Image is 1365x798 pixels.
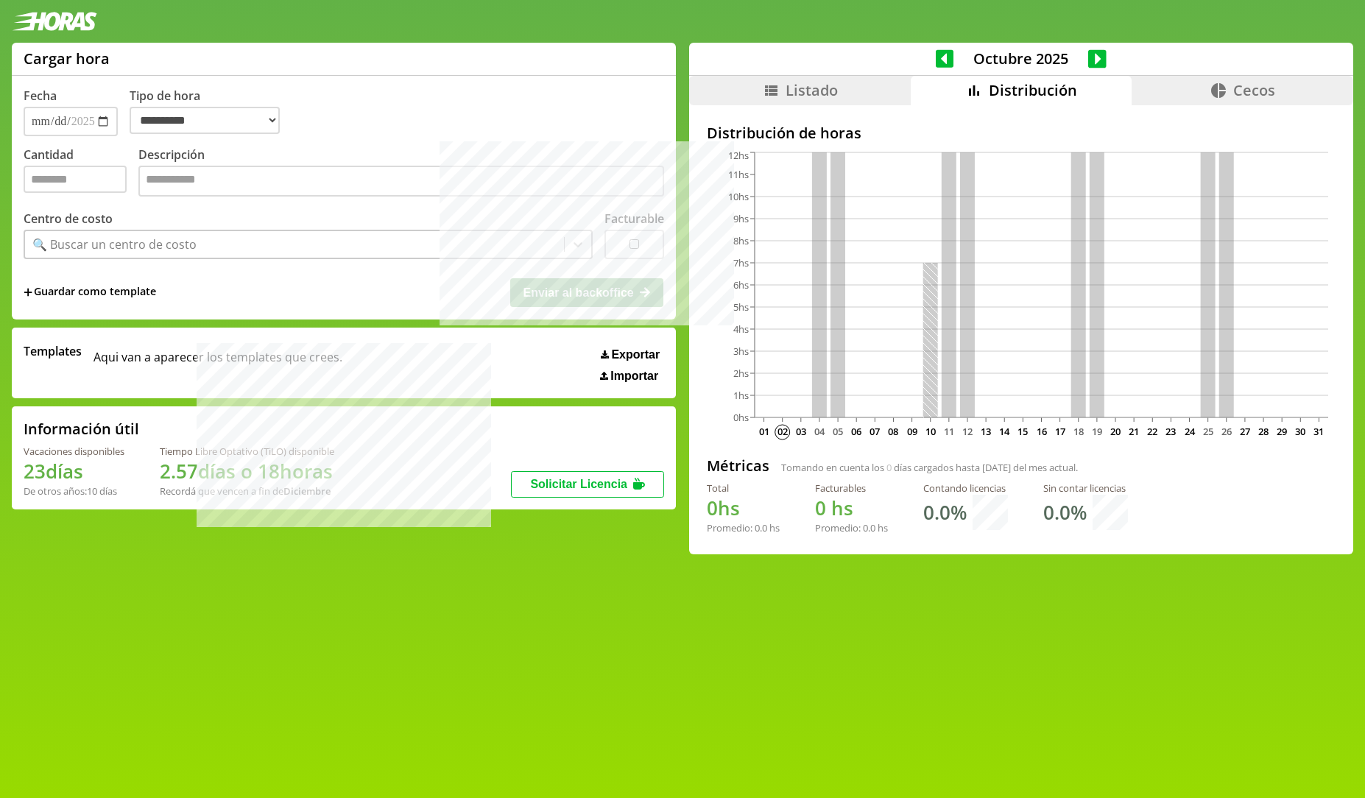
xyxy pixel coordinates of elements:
text: 25 [1202,425,1213,438]
h1: 23 días [24,458,124,484]
img: logotipo [12,12,97,31]
text: 04 [814,425,825,438]
div: Sin contar licencias [1043,481,1128,495]
label: Descripción [138,146,664,200]
text: 10 [925,425,936,438]
h2: Distribución de horas [707,123,1336,143]
text: 07 [870,425,880,438]
span: Listado [786,80,838,100]
tspan: 4hs [733,322,749,336]
span: 0 [886,461,892,474]
text: 16 [1036,425,1046,438]
span: Exportar [611,348,660,361]
tspan: 2hs [733,367,749,380]
div: 🔍 Buscar un centro de costo [32,236,197,253]
span: Templates [24,343,82,359]
text: 23 [1165,425,1176,438]
text: 29 [1277,425,1287,438]
b: Diciembre [283,484,331,498]
tspan: 11hs [728,168,749,181]
h1: 0.0 % [923,499,967,526]
div: Contando licencias [923,481,1008,495]
text: 11 [944,425,954,438]
text: 06 [851,425,861,438]
text: 03 [796,425,806,438]
textarea: Descripción [138,166,664,197]
tspan: 1hs [733,389,749,402]
div: Total [707,481,780,495]
label: Facturable [604,211,664,227]
text: 22 [1147,425,1157,438]
text: 09 [906,425,917,438]
text: 01 [758,425,769,438]
tspan: 5hs [733,300,749,314]
text: 08 [888,425,898,438]
span: Aqui van a aparecer los templates que crees. [94,343,342,383]
button: Exportar [596,347,664,362]
tspan: 9hs [733,212,749,225]
button: Solicitar Licencia [511,471,664,498]
tspan: 3hs [733,345,749,358]
text: 26 [1221,425,1232,438]
div: Facturables [815,481,888,495]
div: Promedio: hs [815,521,888,534]
h1: 0.0 % [1043,499,1087,526]
h2: Información útil [24,419,139,439]
text: 31 [1313,425,1324,438]
text: 14 [999,425,1010,438]
span: Cecos [1233,80,1275,100]
tspan: 10hs [728,190,749,203]
text: 02 [777,425,787,438]
label: Fecha [24,88,57,104]
span: 0.0 [755,521,767,534]
span: 0 [815,495,826,521]
text: 17 [1054,425,1065,438]
div: De otros años: 10 días [24,484,124,498]
text: 20 [1110,425,1121,438]
tspan: 12hs [728,149,749,162]
h2: Métricas [707,456,769,476]
label: Cantidad [24,146,138,200]
text: 27 [1240,425,1250,438]
span: Octubre 2025 [953,49,1088,68]
div: Vacaciones disponibles [24,445,124,458]
text: 05 [833,425,843,438]
h1: hs [707,495,780,521]
h1: Cargar hora [24,49,110,68]
span: + [24,284,32,300]
text: 21 [1129,425,1139,438]
span: Importar [610,370,658,383]
span: Distribución [989,80,1077,100]
text: 18 [1073,425,1084,438]
span: +Guardar como template [24,284,156,300]
div: Recordá que vencen a fin de [160,484,334,498]
tspan: 6hs [733,278,749,292]
text: 12 [962,425,973,438]
tspan: 7hs [733,256,749,269]
span: Tomando en cuenta los días cargados hasta [DATE] del mes actual. [781,461,1078,474]
h1: hs [815,495,888,521]
input: Cantidad [24,166,127,193]
tspan: 0hs [733,411,749,424]
label: Tipo de hora [130,88,292,136]
h1: 2.57 días o 18 horas [160,458,334,484]
text: 30 [1295,425,1305,438]
text: 15 [1017,425,1028,438]
text: 28 [1258,425,1269,438]
select: Tipo de hora [130,107,280,134]
span: 0.0 [863,521,875,534]
text: 24 [1184,425,1195,438]
text: 13 [981,425,991,438]
label: Centro de costo [24,211,113,227]
tspan: 8hs [733,234,749,247]
span: 0 [707,495,718,521]
text: 19 [1092,425,1102,438]
div: Tiempo Libre Optativo (TiLO) disponible [160,445,334,458]
div: Promedio: hs [707,521,780,534]
span: Solicitar Licencia [530,478,627,490]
